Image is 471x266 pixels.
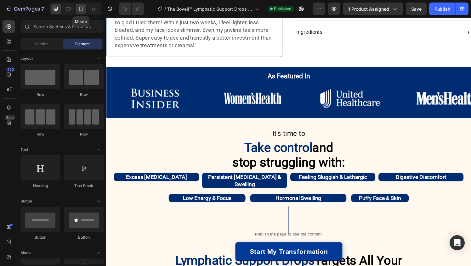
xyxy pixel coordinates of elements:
p: Puffy Face & Skin [254,183,313,191]
input: Search Sections & Elements [20,20,104,33]
button: 1 product assigned [343,3,403,15]
span: Media [20,250,31,256]
span: The Boveli™ Lymphatic Support Drops (50% OFF) [167,6,253,12]
span: Save [411,6,422,12]
span: Layout [20,56,33,61]
div: Row [20,92,60,97]
div: Button [20,235,60,240]
button: Publish [429,3,456,15]
img: gempages_578946185352446485-419d1098-5831-458f-a89c-19e76769b7e1.png [0,71,101,96]
a: Start My Transformation [133,233,244,252]
span: Element [75,41,90,47]
span: Text [20,147,28,152]
p: 7 [41,5,44,13]
div: Button [64,235,104,240]
div: Row [64,131,104,137]
span: Button [20,198,32,204]
img: gempages_580466417665573459-63bfce80-2fbc-4b8b-b93d-60edd8b45a79.png [173,193,205,225]
p: Persistent [MEDICAL_DATA] & Swelling [100,161,187,176]
span: stop struggling with: [131,142,247,158]
span: / [164,6,166,12]
div: Publish [434,6,450,12]
span: Toggle open [94,145,104,155]
iframe: Design area [106,18,471,266]
div: Undo/Redo [119,3,144,15]
span: Published [274,6,291,12]
span: Take control [143,127,213,142]
p: Excess [MEDICAL_DATA] [9,161,95,169]
div: Text Block [64,183,104,189]
span: Toggle open [94,196,104,206]
p: Digestive Discomfort [282,161,369,169]
span: Section [35,41,48,47]
span: Toggle open [94,53,104,64]
div: Beta [5,115,15,120]
button: 7 [3,3,47,15]
p: It's time to [9,115,369,126]
p: Low Energy & Focus [65,183,144,191]
button: Save [406,3,427,15]
p: Start My Transformation [149,238,229,247]
span: Toggle open [94,248,104,258]
div: Heading [20,183,60,189]
img: gempages_578946185352446485-bf6f118c-88a7-4e60-9dd2-3b9d4e29a009.png [202,71,303,96]
img: gempages_578946185352446485-1a0bfc68-b3c2-4ae5-8cd3-57123db461b2.png [303,71,403,96]
div: Open Intercom Messenger [450,235,465,250]
img: gempages_578946185352446485-12b86d2c-7d1d-4fac-b8bb-922950f27775.png [101,71,202,96]
div: Row [20,131,60,137]
p: Hormonal Swelling [150,183,248,191]
p: Feeling Sluggish & Lethargic [191,161,278,169]
div: 450 [6,67,15,72]
span: and [213,127,235,142]
div: Row [64,92,104,97]
p: Ingredients [197,12,224,19]
span: 1 product assigned [348,6,389,12]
